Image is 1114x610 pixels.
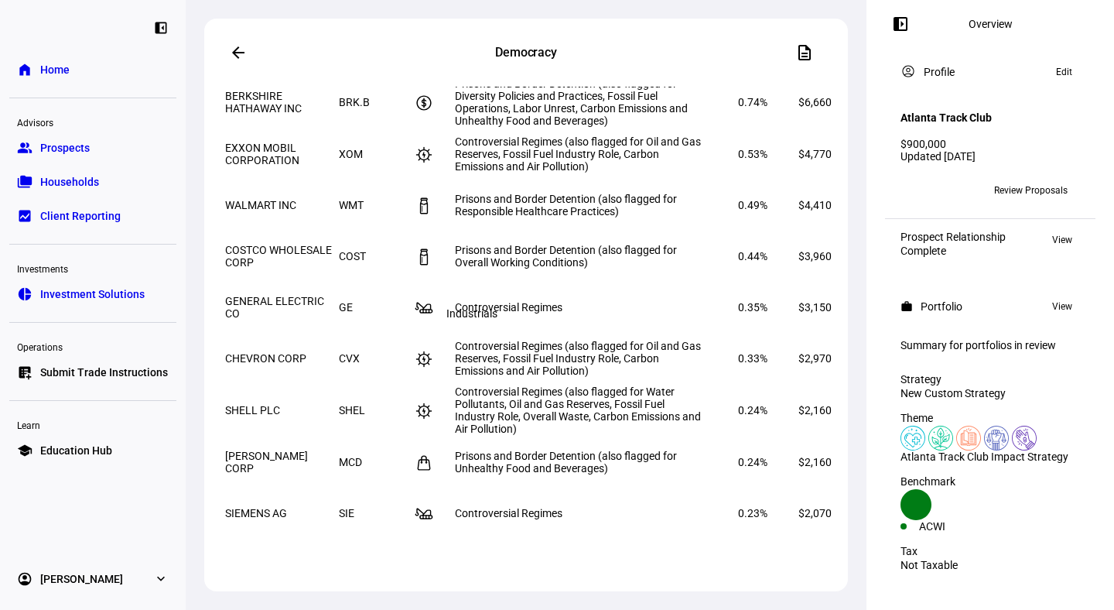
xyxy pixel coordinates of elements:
[738,507,767,519] span: 0.23%
[9,413,176,435] div: Learn
[906,185,921,196] span: GW
[225,404,280,416] span: SHELL PLC
[900,63,916,79] mat-icon: account_circle
[229,43,248,62] mat-icon: arrow_back
[455,340,701,377] span: Controversial Regimes (also flagged for Oil and Gas Reserves, Fossil Fuel Industry Role, Carbon E...
[1048,63,1080,81] button: Edit
[17,208,32,224] eth-mat-symbol: bid_landscape
[153,571,169,587] eth-mat-symbol: expand_more
[17,286,32,302] eth-mat-symbol: pie_chart
[798,507,832,519] span: $2,070
[339,250,366,262] span: COST
[924,66,955,78] div: Profile
[900,339,1080,351] div: Summary for portfolios in review
[9,200,176,231] a: bid_landscapeClient Reporting
[455,193,677,218] span: Prisons and Border Detention (also flagged for Responsible Healthcare Practices)
[17,140,32,156] eth-mat-symbol: group
[798,352,832,365] span: $2,970
[738,96,767,108] span: 0.74%
[738,456,767,468] span: 0.24%
[1012,426,1037,451] img: poverty.colored.svg
[982,178,1080,203] button: Review Proposals
[455,301,562,314] span: Controversial Regimes
[928,426,953,451] img: climateChange.colored.svg
[40,286,145,302] span: Investment Solutions
[455,507,562,519] span: Controversial Regimes
[9,279,176,310] a: pie_chartInvestment Solutions
[900,373,1080,386] div: Strategy
[339,507,354,519] span: SIE
[798,148,832,160] span: $4,770
[900,297,1080,316] eth-panel-overview-card-header: Portfolio
[40,365,168,380] span: Submit Trade Instructions
[9,111,176,132] div: Advisors
[225,142,299,166] span: EXXON MOBIL CORPORATION
[795,43,814,62] mat-icon: description
[1056,63,1072,81] span: Edit
[9,335,176,357] div: Operations
[900,559,1080,571] div: Not Taxable
[455,135,701,173] span: Controversial Regimes (also flagged for Oil and Gas Reserves, Fossil Fuel Industry Role, Carbon E...
[738,301,767,314] span: 0.35%
[225,352,306,365] span: CHEVRON CORP
[994,178,1068,203] span: Review Proposals
[900,475,1080,488] div: Benchmark
[9,257,176,279] div: Investments
[455,386,701,435] span: Controversial Regimes (also flagged for Water Pollutants, Oil and Gas Reserves, Fossil Fuel Indus...
[738,250,767,262] span: 0.44%
[455,77,688,127] span: Prisons and Border Detention (also flagged for Diversity Policies and Practices, Fossil Fuel Oper...
[17,443,32,458] eth-mat-symbol: school
[956,426,981,451] img: education.colored.svg
[1052,231,1072,249] span: View
[738,404,767,416] span: 0.24%
[738,148,767,160] span: 0.53%
[900,412,1080,424] div: Theme
[339,301,353,314] span: GE
[225,244,332,269] span: COSTCO WHOLESALE CORP
[738,199,767,211] span: 0.49%
[40,140,90,156] span: Prospects
[798,456,832,468] span: $2,160
[969,18,1013,30] div: Overview
[798,96,832,108] span: $6,660
[40,174,99,190] span: Households
[900,451,1080,463] div: Atlanta Track Club Impact Strategy
[900,63,1080,81] eth-panel-overview-card-header: Profile
[339,352,360,365] span: CVX
[339,148,363,160] span: XOM
[17,571,32,587] eth-mat-symbol: account_circle
[40,571,123,587] span: [PERSON_NAME]
[17,174,32,190] eth-mat-symbol: folder_copy
[153,20,169,36] eth-mat-symbol: left_panel_close
[40,62,70,77] span: Home
[339,96,370,108] span: BRK.B
[900,111,992,124] h4: Atlanta Track Club
[339,456,362,468] span: MCD
[455,244,677,269] span: Prisons and Border Detention (also flagged for Overall Working Conditions)
[17,62,32,77] eth-mat-symbol: home
[1044,297,1080,316] button: View
[225,199,296,211] span: WALMART INC
[9,54,176,85] a: homeHome
[40,443,112,458] span: Education Hub
[225,450,308,475] span: [PERSON_NAME] CORP
[1044,231,1080,249] button: View
[9,132,176,163] a: groupProspects
[455,450,677,475] span: Prisons and Border Detention (also flagged for Unhealthy Food and Beverages)
[425,43,627,62] div: Democracy
[1052,297,1072,316] span: View
[900,426,925,451] img: healthWellness.colored.svg
[738,352,767,365] span: 0.33%
[798,250,832,262] span: $3,960
[225,507,287,519] span: SIEMENS AG
[339,199,364,211] span: WMT
[225,295,324,320] span: GENERAL ELECTRIC CO
[919,520,990,533] div: ACWI
[225,90,302,115] span: BERKSHIRE HATHAWAY INC
[921,300,962,313] div: Portfolio
[9,166,176,197] a: folder_copyHouseholds
[440,304,504,323] div: Industrials
[900,150,1080,163] div: Updated [DATE]
[900,387,1080,399] div: New Custom Strategy
[984,426,1009,451] img: democracy.colored.svg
